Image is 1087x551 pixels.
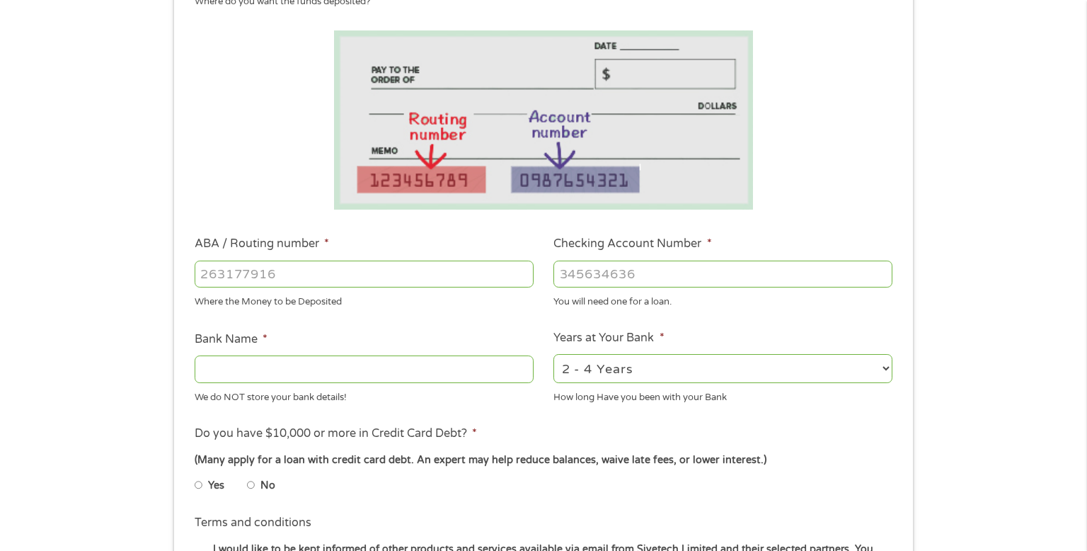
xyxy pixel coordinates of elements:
[334,30,753,210] img: Routing number location
[195,453,892,468] div: (Many apply for a loan with credit card debt. An expert may help reduce balances, waive late fees...
[195,237,329,251] label: ABA / Routing number
[195,385,534,404] div: We do NOT store your bank details!
[195,516,311,530] label: Terms and conditions
[553,237,711,251] label: Checking Account Number
[260,478,275,494] label: No
[195,290,534,309] div: Where the Money to be Deposited
[553,331,664,346] label: Years at Your Bank
[553,385,892,404] div: How long Have you been with your Bank
[553,261,892,288] input: 345634636
[195,426,477,441] label: Do you have $10,000 or more in Credit Card Debt?
[208,478,224,494] label: Yes
[195,332,268,347] label: Bank Name
[553,290,892,309] div: You will need one for a loan.
[195,261,534,288] input: 263177916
